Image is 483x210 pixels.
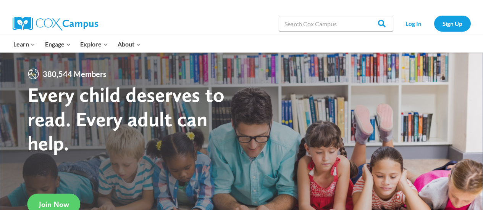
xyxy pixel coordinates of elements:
[13,17,98,30] img: Cox Campus
[118,39,141,49] span: About
[397,16,471,31] nav: Secondary Navigation
[397,16,430,31] a: Log In
[279,16,393,31] input: Search Cox Campus
[40,68,110,80] span: 380,544 Members
[9,36,145,52] nav: Primary Navigation
[39,200,69,209] span: Join Now
[434,16,471,31] a: Sign Up
[45,39,71,49] span: Engage
[13,39,35,49] span: Learn
[80,39,108,49] span: Explore
[27,82,225,155] strong: Every child deserves to read. Every adult can help.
